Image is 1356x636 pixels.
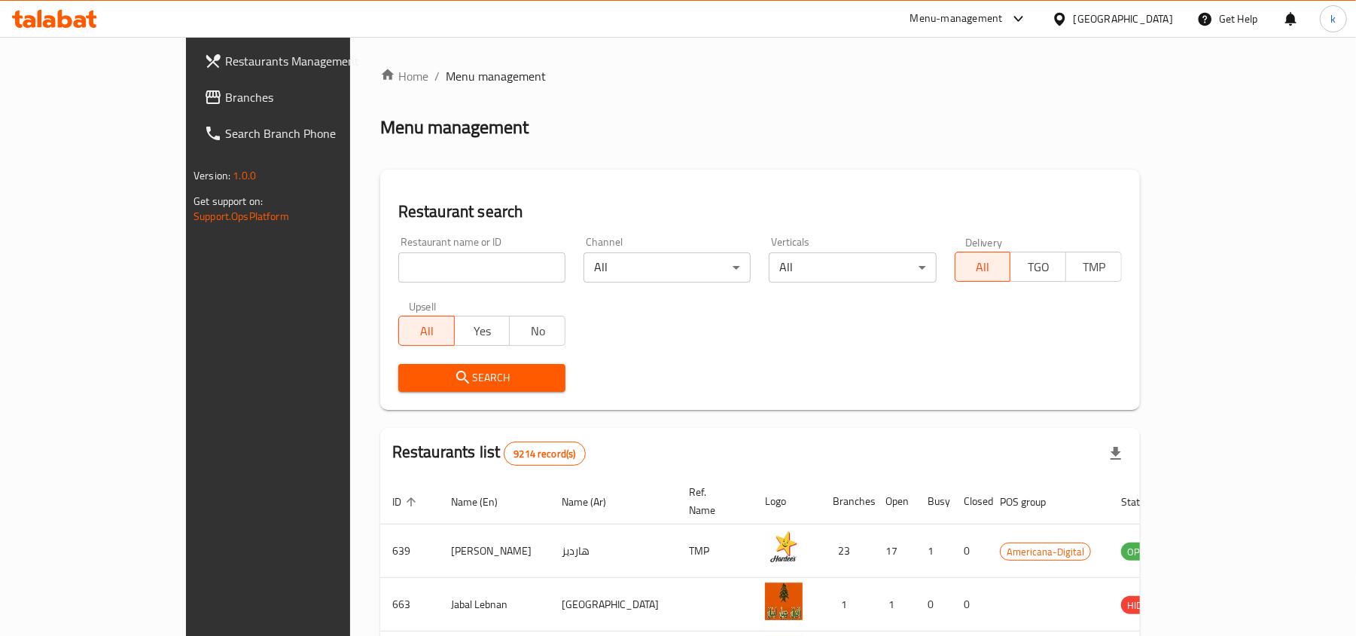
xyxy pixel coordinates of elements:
span: No [516,320,559,342]
div: All [769,252,936,283]
span: TMP [1072,256,1116,278]
nav: breadcrumb [380,67,1140,85]
td: TMP [677,524,753,578]
th: Closed [952,479,988,524]
img: Hardee's [765,529,803,567]
button: TMP [1065,252,1122,282]
span: Get support on: [193,191,263,211]
a: Branches [192,79,413,115]
span: All [961,256,1005,278]
a: Search Branch Phone [192,115,413,151]
label: Upsell [409,301,437,311]
span: Americana-Digital [1001,543,1090,561]
span: 9214 record(s) [504,447,584,461]
button: TGO [1010,252,1066,282]
span: Ref. Name [689,483,735,519]
li: / [434,67,440,85]
span: Menu management [446,67,546,85]
button: No [509,316,565,346]
span: Branches [225,88,401,106]
th: Busy [916,479,952,524]
a: Restaurants Management [192,43,413,79]
span: 1.0.0 [233,166,256,185]
h2: Restaurant search [398,200,1122,223]
td: هارديز [550,524,677,578]
td: [GEOGRAPHIC_DATA] [550,578,677,631]
span: Name (En) [451,493,517,511]
th: Branches [821,479,873,524]
h2: Restaurants list [392,441,586,466]
input: Search for restaurant name or ID.. [398,252,565,283]
td: Jabal Lebnan [439,578,550,631]
div: Menu-management [910,10,1003,28]
div: All [584,252,751,283]
span: TGO [1016,256,1060,278]
td: 1 [821,578,873,631]
td: 0 [952,524,988,578]
span: POS group [1000,493,1065,511]
td: 0 [916,578,952,631]
img: Jabal Lebnan [765,582,803,620]
span: Version: [193,166,230,185]
button: Search [398,364,565,392]
span: Yes [461,320,504,342]
th: Open [873,479,916,524]
span: Restaurants Management [225,52,401,70]
button: Yes [454,316,510,346]
span: k [1330,11,1336,27]
span: Search Branch Phone [225,124,401,142]
span: Status [1121,493,1170,511]
span: OPEN [1121,543,1158,561]
span: Search [410,368,553,387]
td: 0 [952,578,988,631]
div: OPEN [1121,543,1158,561]
td: 1 [873,578,916,631]
h2: Menu management [380,115,529,139]
th: Logo [753,479,821,524]
span: Name (Ar) [562,493,626,511]
span: ID [392,493,421,511]
button: All [955,252,1011,282]
td: 1 [916,524,952,578]
label: Delivery [965,237,1003,247]
a: Support.OpsPlatform [193,206,289,226]
div: Total records count [504,442,585,466]
td: 17 [873,524,916,578]
button: All [398,316,455,346]
span: All [405,320,449,342]
td: [PERSON_NAME] [439,524,550,578]
div: Export file [1098,436,1134,472]
div: [GEOGRAPHIC_DATA] [1074,11,1173,27]
td: 23 [821,524,873,578]
span: HIDDEN [1121,597,1166,614]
